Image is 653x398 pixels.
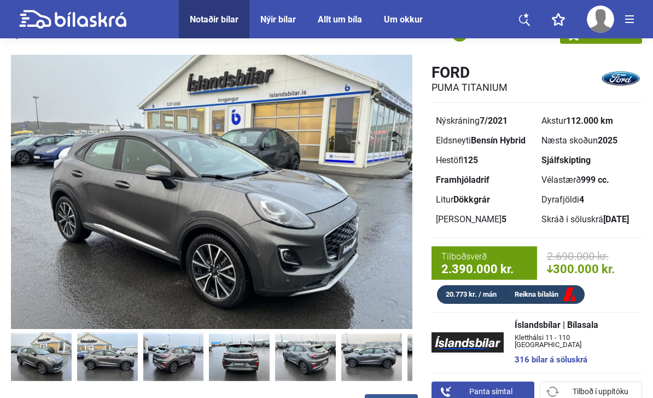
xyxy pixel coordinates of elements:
[436,117,533,125] div: Nýskráning
[260,14,296,25] a: Nýir bílar
[190,14,238,25] a: Notaðir bílar
[275,332,336,381] img: 1752853313_7091590670764740987_25153285602621348.jpg
[209,332,270,381] img: 1752853312_2797744497704786181_25153284879526832.jpg
[581,175,609,185] b: 999 cc.
[579,194,584,205] b: 4
[502,214,506,224] b: 5
[599,63,642,94] img: logo Ford PUMA TITANIUM
[469,386,512,397] span: Panta símtal
[515,356,631,364] a: 316 bílar á söluskrá
[480,116,508,126] b: 7/2021
[436,136,533,145] div: Eldsneyti
[432,82,508,94] h2: PUMA TITANIUM
[603,214,629,224] b: [DATE]
[463,155,478,165] b: 125
[541,176,638,184] div: Vélastærð
[436,215,533,224] div: [PERSON_NAME]
[407,332,468,381] img: 1752853314_4204198786861481199_25153287385032433.jpg
[541,155,591,165] b: Sjálfskipting
[573,386,628,397] span: Tilboð í uppítöku
[515,334,631,348] span: Kletthálsi 11 - 110 [GEOGRAPHIC_DATA]
[341,332,402,381] img: 1752853314_5614986179701098158_25153286654594355.jpg
[547,251,633,262] span: 2.690.000 kr.
[436,195,533,204] div: Litur
[453,194,490,205] b: Dökkgrár
[384,14,423,25] a: Um okkur
[436,156,533,165] div: Hestöfl
[436,175,489,185] b: Framhjóladrif
[432,64,508,82] h1: Ford
[11,332,72,381] img: 1752853310_2332289339266468922_25153282658056936.jpg
[318,14,362,25] a: Allt um bíla
[441,263,527,275] span: 2.390.000 kr.
[506,288,585,302] a: Reikna bílalán
[598,135,617,146] b: 2025
[566,116,613,126] b: 112.000 km
[441,251,527,263] span: Tilboðsverð
[471,135,526,146] b: Bensín Hybrid
[515,321,631,330] span: Íslandsbílar | Bílasala
[437,288,506,301] div: 20.773 kr. / mán
[541,215,638,224] div: Skráð í söluskrá
[541,136,638,145] div: Næsta skoðun
[541,195,638,204] div: Dyrafjöldi
[143,332,204,381] img: 1752853311_2982587171444481697_25153284129799091.jpg
[77,332,138,381] img: 1752853310_1003687214700897349_25153283401233218.jpg
[547,262,633,275] span: 300.000 kr.
[541,117,638,125] div: Akstur
[587,5,614,33] img: user-no-profile.svg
